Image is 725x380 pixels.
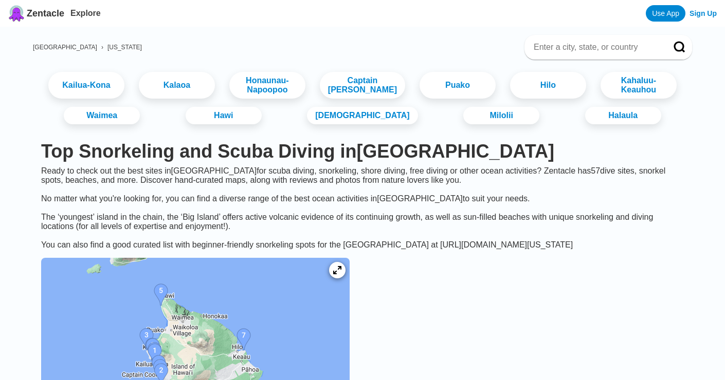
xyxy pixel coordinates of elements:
a: Kahaluu-Keauhou [601,72,677,99]
a: Honaunau-Napoopoo [229,72,305,99]
a: Explore [70,9,101,17]
span: › [101,44,103,51]
input: Enter a city, state, or country [533,42,659,52]
a: Puako [420,72,496,99]
a: Kalaoa [139,72,215,99]
div: The ‘youngest’ island in the chain, the ‘Big Island’ offers active volcanic evidence of its conti... [33,213,692,250]
a: [US_STATE] [107,44,142,51]
a: Waimea [64,107,140,124]
a: Hilo [510,72,586,99]
a: Halaula [585,107,661,124]
div: Ready to check out the best sites in [GEOGRAPHIC_DATA] for scuba diving, snorkeling, shore diving... [33,166,692,213]
a: Use App [646,5,685,22]
a: [GEOGRAPHIC_DATA] [33,44,97,51]
img: Zentacle logo [8,5,25,22]
span: Zentacle [27,8,64,19]
a: Captain [PERSON_NAME] [320,72,405,99]
a: [DEMOGRAPHIC_DATA] [307,107,418,124]
a: Sign Up [690,9,717,17]
a: Milolii [463,107,539,124]
a: Zentacle logoZentacle [8,5,64,22]
h1: Top Snorkeling and Scuba Diving in [GEOGRAPHIC_DATA] [41,141,684,162]
a: Kailua-Kona [48,72,124,99]
a: Hawi [186,107,262,124]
